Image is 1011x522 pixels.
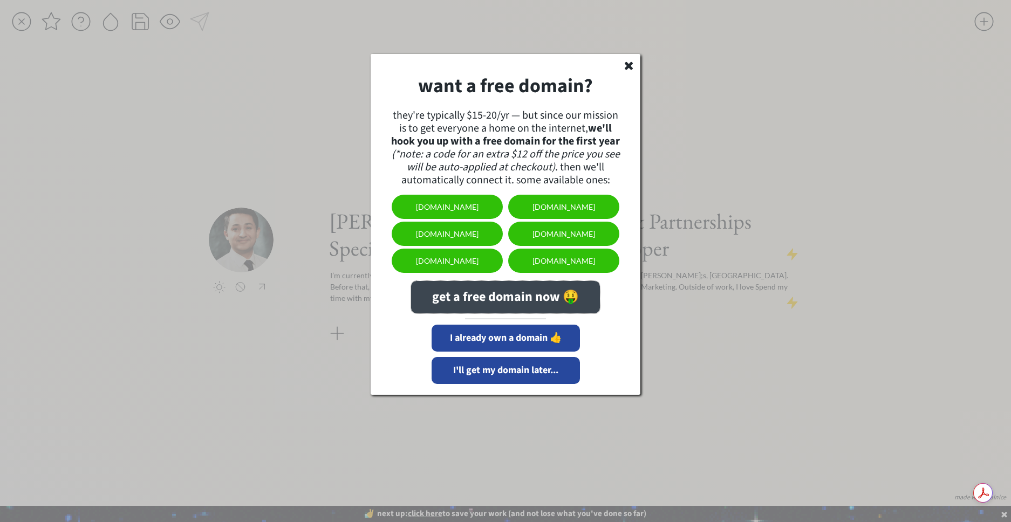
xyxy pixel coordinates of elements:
div: they're typically $15-20/yr — but since our mission is to get everyone a home on the internet, . ... [389,109,622,187]
button: I'll get my domain later... [432,357,580,384]
button: get a free domain now 🤑 [411,281,600,313]
em: (*note: a code for an extra $12 off the price you see will be auto-applied at checkout) [392,147,622,175]
button: [DOMAIN_NAME] [392,222,503,246]
button: I already own a domain 👍 [432,325,580,352]
button: [DOMAIN_NAME] [392,195,503,219]
h1: want a free domain? [376,77,635,101]
button: [DOMAIN_NAME] [392,249,503,273]
button: [DOMAIN_NAME] [508,249,619,273]
strong: we'll hook you up with a free domain for the first year [391,121,620,149]
button: [DOMAIN_NAME] [508,222,619,246]
button: [DOMAIN_NAME] [508,195,619,219]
